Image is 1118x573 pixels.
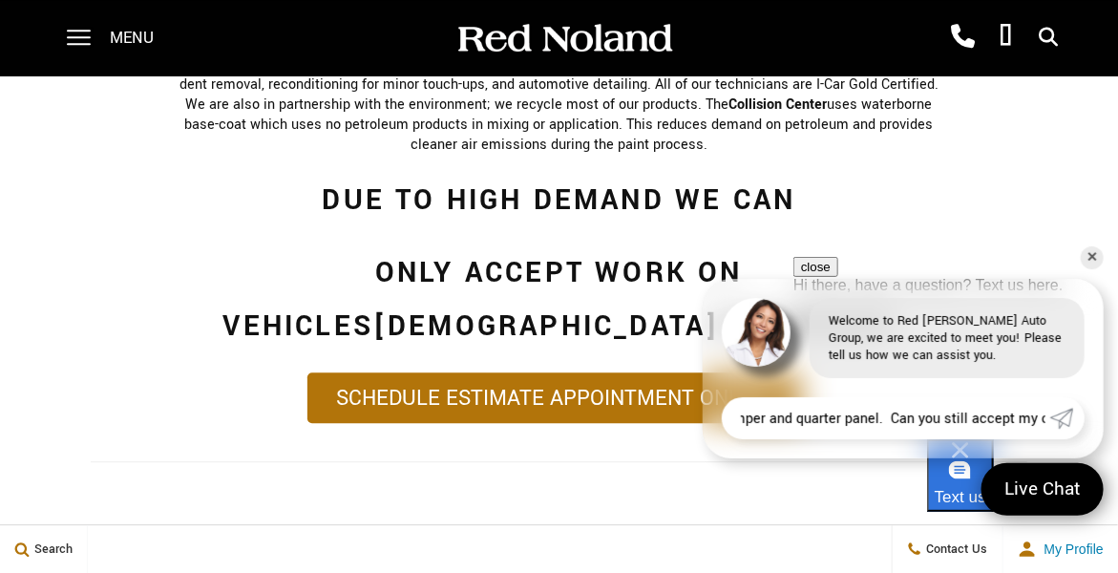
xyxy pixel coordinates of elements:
button: Open user profile menu [1003,525,1118,573]
input: Enter your message [722,397,1050,439]
iframe: podium webchat widget bubble [927,439,1118,535]
span: Live Chat [995,477,1090,502]
a: Live Chat [981,463,1104,516]
span: My Profile [1037,541,1104,557]
strong: Collision Center [728,95,827,115]
span: Search [30,541,73,558]
img: Agent profile photo [722,298,791,367]
strong: [DEMOGRAPHIC_DATA] OR NEWER [373,307,895,346]
a: Submit [1050,397,1085,439]
strong: ONLY ACCEPT WORK ON VEHICLES [222,253,742,346]
a: Schedule Estimate Appointment Online [307,372,801,423]
img: Red Noland Auto Group [454,22,674,55]
div: Welcome to Red [PERSON_NAME] Auto Group, we are excited to meet you! Please tell us how we can as... [810,298,1085,378]
strong: DUE TO HIGH DEMAND WE CAN [322,180,795,220]
span: Contact Us [922,541,988,558]
p: Our was based upon the foundation of Red’s uncompromising service in every aspect of the automoti... [171,34,947,155]
iframe: podium webchat widget prompt [793,257,1118,463]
